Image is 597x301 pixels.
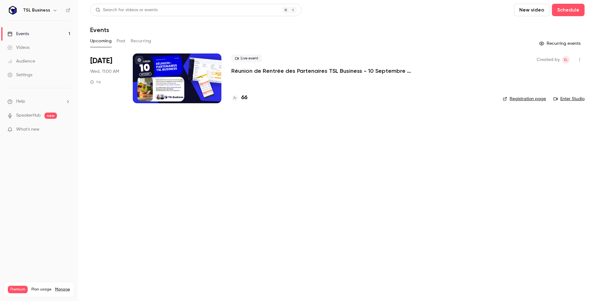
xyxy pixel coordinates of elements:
a: Registration page [503,96,546,102]
span: EL [564,56,568,63]
span: Live event [231,55,262,62]
button: Recurring [131,36,151,46]
div: Search for videos or events [95,7,158,13]
h4: 66 [241,94,248,102]
h6: TSL Business [23,7,50,13]
div: 1 h [90,80,101,85]
span: new [44,113,57,119]
span: Plan usage [31,287,51,292]
div: Audience [7,58,35,64]
span: [DATE] [90,56,112,66]
span: Wed, 11:00 AM [90,68,119,75]
button: Past [117,36,126,46]
span: Created by [537,56,560,63]
a: Réunion de Rentrée des Partenaires TSL Business - 10 Septembre 2025 à 11h [231,67,418,75]
a: 66 [231,94,248,102]
a: Enter Studio [553,96,585,102]
div: Videos [7,44,30,51]
span: Premium [8,286,28,293]
h1: Events [90,26,109,34]
div: Events [7,31,29,37]
button: New video [514,4,549,16]
div: Settings [7,72,32,78]
img: TSL Business [8,5,18,15]
span: Help [16,98,25,105]
a: Manage [55,287,70,292]
div: Sep 10 Wed, 11:00 AM (Europe/Paris) [90,53,123,103]
button: Schedule [552,4,585,16]
button: Upcoming [90,36,112,46]
span: Elodie Lecocq [562,56,570,63]
li: help-dropdown-opener [7,98,70,105]
a: SpeakerHub [16,112,41,119]
button: Recurring events [536,39,585,49]
span: What's new [16,126,39,133]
